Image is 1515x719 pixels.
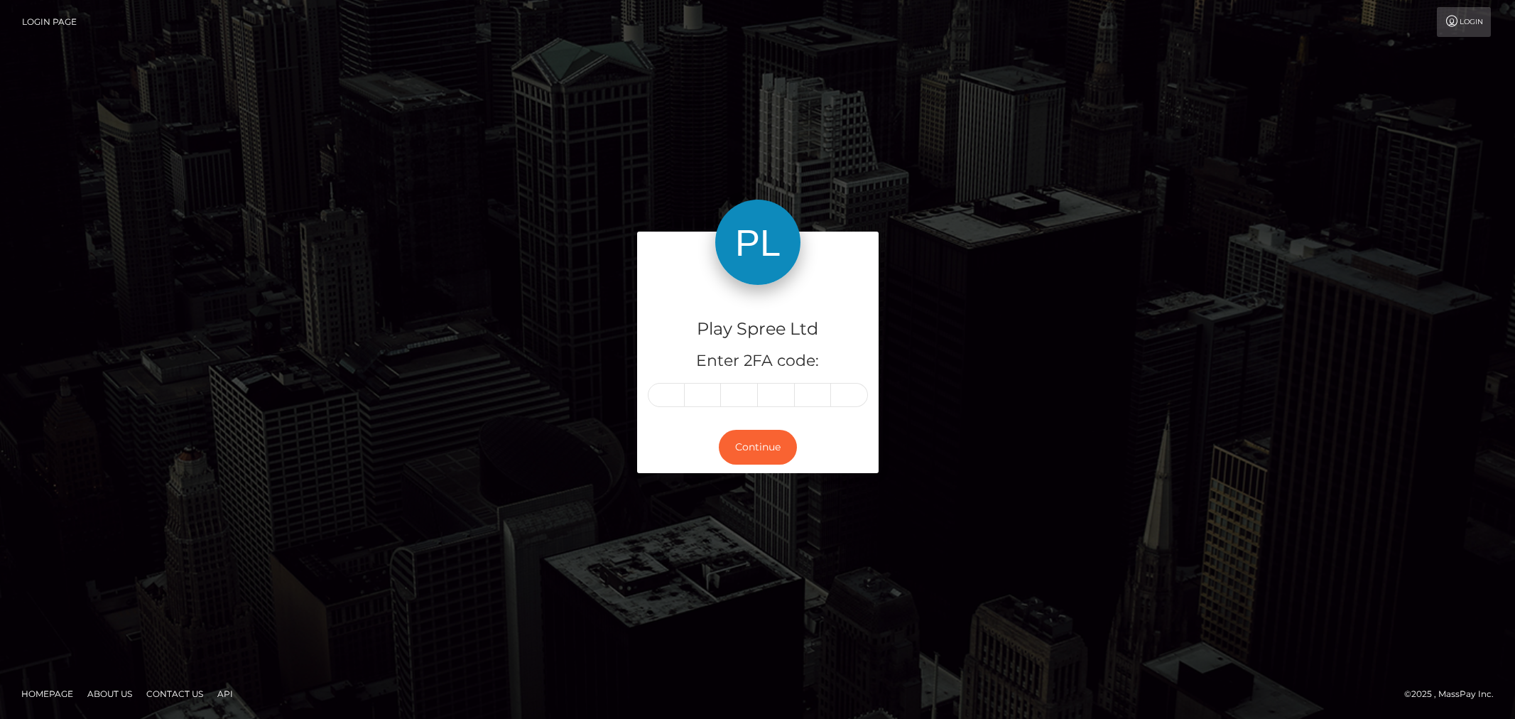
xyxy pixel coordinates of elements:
[715,200,800,285] img: Play Spree Ltd
[22,7,77,37] a: Login Page
[1437,7,1491,37] a: Login
[82,683,138,705] a: About Us
[648,317,868,342] h4: Play Spree Ltd
[141,683,209,705] a: Contact Us
[719,430,797,465] button: Continue
[1404,686,1504,702] div: © 2025 , MassPay Inc.
[648,350,868,372] h5: Enter 2FA code:
[212,683,239,705] a: API
[16,683,79,705] a: Homepage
